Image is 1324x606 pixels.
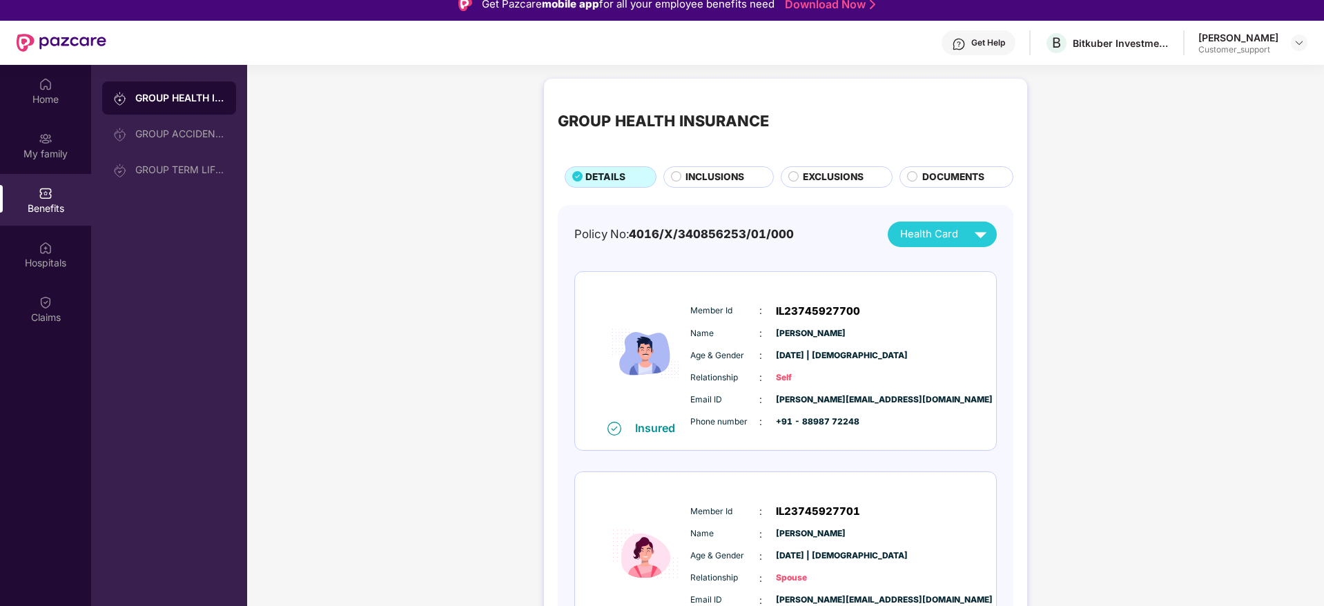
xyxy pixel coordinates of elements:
[776,571,845,585] span: Spouse
[922,170,984,185] span: DOCUMENTS
[690,505,759,518] span: Member Id
[690,549,759,563] span: Age & Gender
[900,226,958,242] span: Health Card
[558,109,769,133] div: GROUP HEALTH INSURANCE
[776,349,845,362] span: [DATE] | [DEMOGRAPHIC_DATA]
[776,549,845,563] span: [DATE] | [DEMOGRAPHIC_DATA]
[776,303,860,320] span: IL23745927700
[39,132,52,146] img: svg+xml;base64,PHN2ZyB3aWR0aD0iMjAiIGhlaWdodD0iMjAiIHZpZXdCb3g9IjAgMCAyMCAyMCIgZmlsbD0ibm9uZSIgeG...
[1198,31,1278,44] div: [PERSON_NAME]
[971,37,1005,48] div: Get Help
[888,222,997,247] button: Health Card
[1294,37,1305,48] img: svg+xml;base64,PHN2ZyBpZD0iRHJvcGRvd24tMzJ4MzIiIHhtbG5zPSJodHRwOi8vd3d3LnczLm9yZy8yMDAwL3N2ZyIgd2...
[690,393,759,407] span: Email ID
[135,91,225,105] div: GROUP HEALTH INSURANCE
[759,504,762,519] span: :
[1073,37,1169,50] div: Bitkuber Investments Pvt Limited
[685,170,744,185] span: INCLUSIONS
[759,348,762,363] span: :
[690,371,759,384] span: Relationship
[690,571,759,585] span: Relationship
[968,222,993,246] img: svg+xml;base64,PHN2ZyB4bWxucz0iaHR0cDovL3d3dy53My5vcmcvMjAwMC9zdmciIHZpZXdCb3g9IjAgMCAyNCAyNCIgd2...
[585,170,625,185] span: DETAILS
[690,327,759,340] span: Name
[690,416,759,429] span: Phone number
[759,527,762,542] span: :
[952,37,966,51] img: svg+xml;base64,PHN2ZyBpZD0iSGVscC0zMngzMiIgeG1sbnM9Imh0dHA6Ly93d3cudzMub3JnLzIwMDAvc3ZnIiB3aWR0aD...
[39,295,52,309] img: svg+xml;base64,PHN2ZyBpZD0iQ2xhaW0iIHhtbG5zPSJodHRwOi8vd3d3LnczLm9yZy8yMDAwL3N2ZyIgd2lkdGg9IjIwIi...
[635,421,683,435] div: Insured
[759,571,762,586] span: :
[629,227,794,241] span: 4016/X/340856253/01/000
[607,422,621,436] img: svg+xml;base64,PHN2ZyB4bWxucz0iaHR0cDovL3d3dy53My5vcmcvMjAwMC9zdmciIHdpZHRoPSIxNiIgaGVpZ2h0PSIxNi...
[690,527,759,540] span: Name
[574,225,794,243] div: Policy No:
[759,549,762,564] span: :
[759,414,762,429] span: :
[776,393,845,407] span: [PERSON_NAME][EMAIL_ADDRESS][DOMAIN_NAME]
[776,327,845,340] span: [PERSON_NAME]
[759,392,762,407] span: :
[690,304,759,317] span: Member Id
[39,77,52,91] img: svg+xml;base64,PHN2ZyBpZD0iSG9tZSIgeG1sbnM9Imh0dHA6Ly93d3cudzMub3JnLzIwMDAvc3ZnIiB3aWR0aD0iMjAiIG...
[113,128,127,141] img: svg+xml;base64,PHN2ZyB3aWR0aD0iMjAiIGhlaWdodD0iMjAiIHZpZXdCb3g9IjAgMCAyMCAyMCIgZmlsbD0ibm9uZSIgeG...
[759,326,762,341] span: :
[690,349,759,362] span: Age & Gender
[39,186,52,200] img: svg+xml;base64,PHN2ZyBpZD0iQmVuZWZpdHMiIHhtbG5zPSJodHRwOi8vd3d3LnczLm9yZy8yMDAwL3N2ZyIgd2lkdGg9Ij...
[17,34,106,52] img: New Pazcare Logo
[135,128,225,139] div: GROUP ACCIDENTAL INSURANCE
[1052,35,1061,51] span: B
[113,92,127,106] img: svg+xml;base64,PHN2ZyB3aWR0aD0iMjAiIGhlaWdodD0iMjAiIHZpZXdCb3g9IjAgMCAyMCAyMCIgZmlsbD0ibm9uZSIgeG...
[776,527,845,540] span: [PERSON_NAME]
[759,303,762,318] span: :
[776,416,845,429] span: +91 - 88987 72248
[135,164,225,175] div: GROUP TERM LIFE INSURANCE
[776,371,845,384] span: Self
[1198,44,1278,55] div: Customer_support
[803,170,864,185] span: EXCLUSIONS
[604,286,687,421] img: icon
[39,241,52,255] img: svg+xml;base64,PHN2ZyBpZD0iSG9zcGl0YWxzIiB4bWxucz0iaHR0cDovL3d3dy53My5vcmcvMjAwMC9zdmciIHdpZHRoPS...
[759,370,762,385] span: :
[113,164,127,177] img: svg+xml;base64,PHN2ZyB3aWR0aD0iMjAiIGhlaWdodD0iMjAiIHZpZXdCb3g9IjAgMCAyMCAyMCIgZmlsbD0ibm9uZSIgeG...
[776,503,860,520] span: IL23745927701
